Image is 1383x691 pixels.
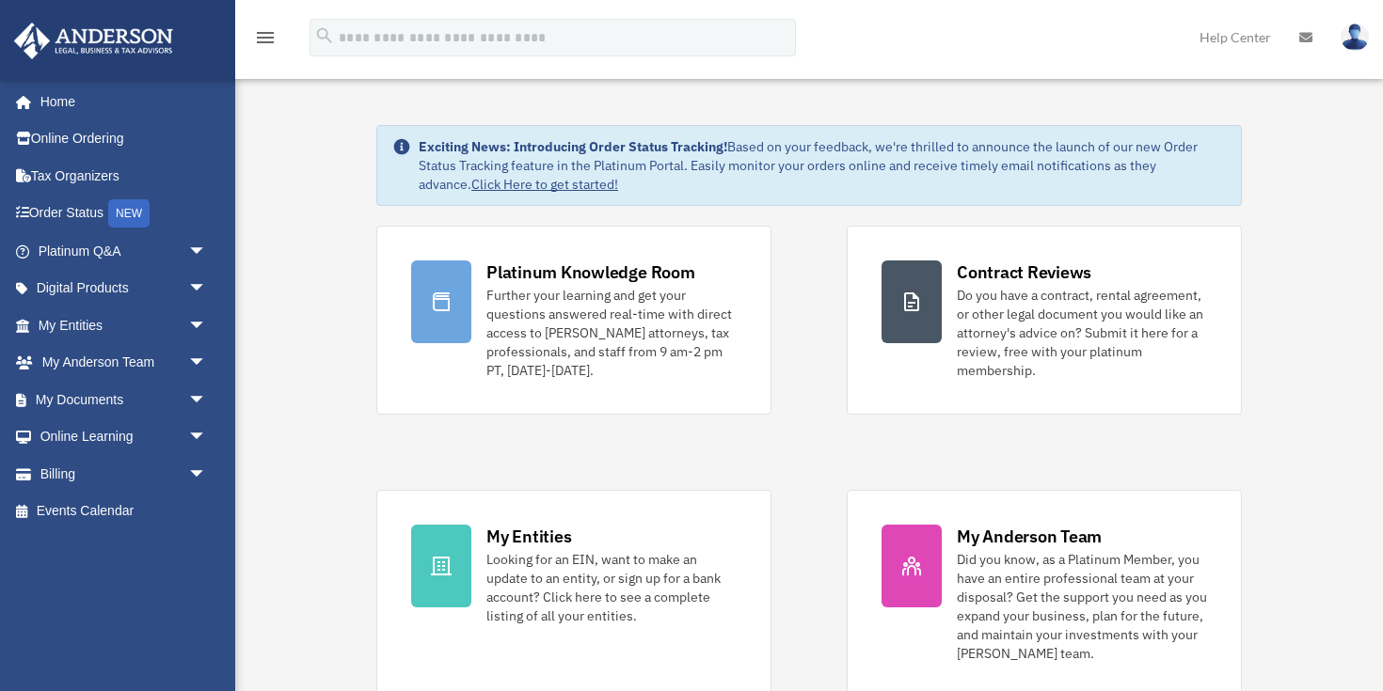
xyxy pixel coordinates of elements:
[486,525,571,548] div: My Entities
[13,306,235,344] a: My Entitiesarrow_drop_down
[957,525,1102,548] div: My Anderson Team
[486,286,737,380] div: Further your learning and get your questions answered real-time with direct access to [PERSON_NAM...
[13,418,235,456] a: Online Learningarrow_drop_down
[13,344,235,382] a: My Anderson Teamarrow_drop_down
[188,306,226,345] span: arrow_drop_down
[254,33,277,49] a: menu
[188,344,226,383] span: arrow_drop_down
[376,226,771,415] a: Platinum Knowledge Room Further your learning and get your questions answered real-time with dire...
[108,199,150,228] div: NEW
[254,26,277,49] i: menu
[13,83,226,120] a: Home
[13,195,235,233] a: Order StatusNEW
[1341,24,1369,51] img: User Pic
[314,25,335,46] i: search
[486,550,737,625] div: Looking for an EIN, want to make an update to an entity, or sign up for a bank account? Click her...
[419,138,727,155] strong: Exciting News: Introducing Order Status Tracking!
[8,23,179,59] img: Anderson Advisors Platinum Portal
[188,455,226,494] span: arrow_drop_down
[957,550,1207,663] div: Did you know, as a Platinum Member, you have an entire professional team at your disposal? Get th...
[13,493,235,530] a: Events Calendar
[188,270,226,308] span: arrow_drop_down
[13,120,235,158] a: Online Ordering
[957,260,1091,284] div: Contract Reviews
[471,176,618,193] a: Click Here to get started!
[13,232,235,270] a: Platinum Q&Aarrow_drop_down
[957,286,1207,380] div: Do you have a contract, rental agreement, or other legal document you would like an attorney's ad...
[486,260,695,284] div: Platinum Knowledge Room
[188,232,226,271] span: arrow_drop_down
[13,157,235,195] a: Tax Organizers
[188,381,226,419] span: arrow_drop_down
[13,270,235,307] a: Digital Productsarrow_drop_down
[13,455,235,493] a: Billingarrow_drop_down
[13,381,235,418] a: My Documentsarrow_drop_down
[847,226,1242,415] a: Contract Reviews Do you have a contract, rental agreement, or other legal document you would like...
[419,137,1226,194] div: Based on your feedback, we're thrilled to announce the launch of our new Order Status Tracking fe...
[188,418,226,457] span: arrow_drop_down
